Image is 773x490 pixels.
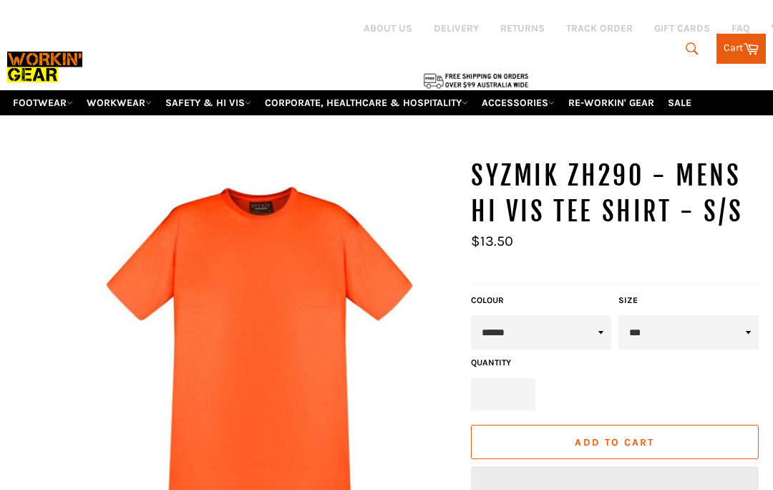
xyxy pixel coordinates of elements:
[364,21,412,35] a: ABOUT US
[731,21,750,35] a: FAQ
[259,90,474,115] a: CORPORATE, HEALTHCARE & HOSPITALITY
[471,233,513,249] span: $13.50
[716,34,766,64] a: Cart
[471,158,766,229] h1: SYZMIK ZH290 - Mens Hi Vis Tee Shirt - S/S
[476,90,560,115] a: ACCESSORIES
[471,294,611,307] label: COLOUR
[500,21,545,35] a: RETURNS
[471,425,759,459] button: Add to Cart
[81,90,157,115] a: WORKWEAR
[662,90,697,115] a: SALE
[422,72,530,90] img: Flat $9.95 shipping Australia wide
[160,90,257,115] a: SAFETY & HI VIS
[7,90,79,115] a: FOOTWEAR
[618,294,759,307] label: Size
[7,47,82,87] img: Workin Gear leaders in Workwear, Safety Boots, PPE, Uniforms. Australia's No.1 in Workwear
[654,21,710,35] a: GIFT CARDS
[566,21,633,35] a: TRACK ORDER
[434,21,479,35] a: DELIVERY
[471,357,535,369] label: Quantity
[563,90,660,115] a: RE-WORKIN' GEAR
[575,436,654,448] span: Add to Cart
